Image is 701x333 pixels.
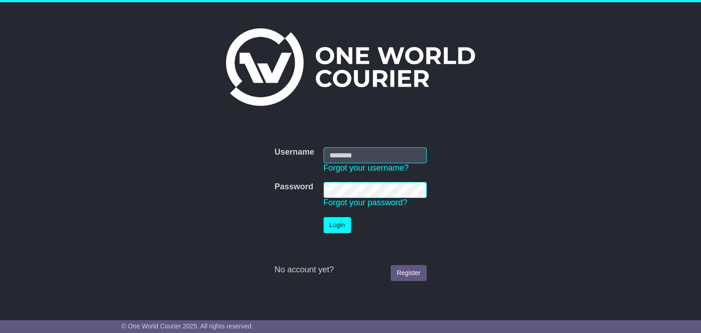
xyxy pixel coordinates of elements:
[274,265,426,275] div: No account yet?
[274,182,313,192] label: Password
[324,163,409,172] a: Forgot your username?
[274,147,314,157] label: Username
[226,28,475,106] img: One World
[121,323,253,330] span: © One World Courier 2025. All rights reserved.
[391,265,426,281] a: Register
[324,198,408,207] a: Forgot your password?
[324,217,351,233] button: Login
